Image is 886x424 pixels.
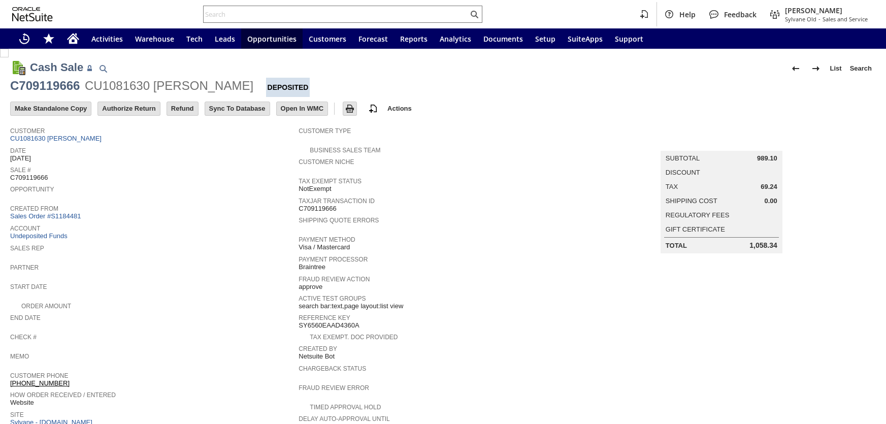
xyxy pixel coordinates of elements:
[10,283,47,290] a: Start Date
[215,34,235,44] span: Leads
[785,15,816,23] span: Sylvane Old
[11,102,91,115] input: Make Standalone Copy
[10,372,68,379] a: Customer Phone
[352,28,394,49] a: Forecast
[757,154,777,162] span: 989.10
[12,7,53,21] svg: logo
[10,353,29,360] a: Memo
[10,232,68,240] a: Undeposited Funds
[299,314,350,321] a: Reference Key
[180,28,209,49] a: Tech
[204,8,468,20] input: Search
[18,32,30,45] svg: Recent Records
[10,225,40,232] a: Account
[383,105,416,112] a: Actions
[535,34,555,44] span: Setup
[10,399,34,407] span: Website
[310,404,381,411] a: Timed Approval Hold
[247,34,297,44] span: Opportunities
[615,34,643,44] span: Support
[299,217,379,224] a: Shipping Quote Errors
[666,183,678,190] a: Tax
[679,10,696,19] span: Help
[299,321,359,330] span: SY6560EAAD4360A
[299,158,354,166] a: Customer Niche
[666,169,700,176] a: Discount
[10,334,37,341] a: Check #
[299,302,403,310] span: search bar:text,page layout:list view
[299,178,362,185] a: Tax Exempt Status
[765,197,777,205] span: 0.00
[303,28,352,49] a: Customers
[299,236,355,243] a: Payment Method
[823,15,868,23] span: Sales and Service
[10,78,80,94] div: C709119666
[299,256,368,263] a: Payment Processor
[666,197,717,205] a: Shipping Cost
[529,28,562,49] a: Setup
[343,102,356,115] input: Print
[846,60,876,77] a: Search
[400,34,428,44] span: Reports
[10,245,44,252] a: Sales Rep
[10,379,70,387] a: [PHONE_NUMBER]
[299,352,335,361] span: Netsuite Bot
[299,365,366,372] a: Chargeback Status
[666,154,700,162] a: Subtotal
[91,34,123,44] span: Activities
[299,276,370,283] a: Fraud Review Action
[818,15,821,23] span: -
[97,62,109,75] img: Quick Find
[277,102,328,115] input: Open In WMC
[477,28,529,49] a: Documents
[749,241,777,250] span: 1,058.34
[30,59,83,76] h1: Cash Sale
[568,34,603,44] span: SuiteApps
[98,102,159,115] input: Authorize Return
[810,62,822,75] img: Next
[344,103,356,115] img: Print
[299,384,369,392] a: Fraud Review Error
[310,334,398,341] a: Tax Exempt. Doc Provided
[299,205,336,213] span: C709119666
[358,34,388,44] span: Forecast
[10,186,54,193] a: Opportunity
[85,78,253,94] div: CU1081630 [PERSON_NAME]
[129,28,180,49] a: Warehouse
[562,28,609,49] a: SuiteApps
[299,263,325,271] span: Braintree
[761,183,777,191] span: 69.24
[266,78,310,97] div: Deposited
[661,135,782,151] caption: Summary
[310,147,380,154] a: Business Sales Team
[309,34,346,44] span: Customers
[299,295,366,302] a: Active Test Groups
[468,8,480,20] svg: Search
[666,225,725,233] a: Gift Certificate
[826,60,846,77] a: List
[299,198,375,205] a: TaxJar Transaction ID
[10,392,116,399] a: How Order Received / Entered
[666,242,687,249] a: Total
[241,28,303,49] a: Opportunities
[43,32,55,45] svg: Shortcuts
[440,34,471,44] span: Analytics
[367,103,379,115] img: add-record.svg
[299,127,351,135] a: Customer Type
[209,28,241,49] a: Leads
[10,174,48,182] span: C709119666
[135,34,174,44] span: Warehouse
[87,65,92,71] img: Locked
[10,154,31,162] span: [DATE]
[12,28,37,49] a: Recent Records
[10,147,26,154] a: Date
[299,185,331,193] span: NotExempt
[790,62,802,75] img: Previous
[10,127,45,135] a: Customer
[299,243,350,251] span: Visa / Mastercard
[299,283,322,291] span: approve
[10,135,104,142] a: CU1081630 [PERSON_NAME]
[21,303,71,310] a: Order Amount
[394,28,434,49] a: Reports
[37,28,61,49] div: Shortcuts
